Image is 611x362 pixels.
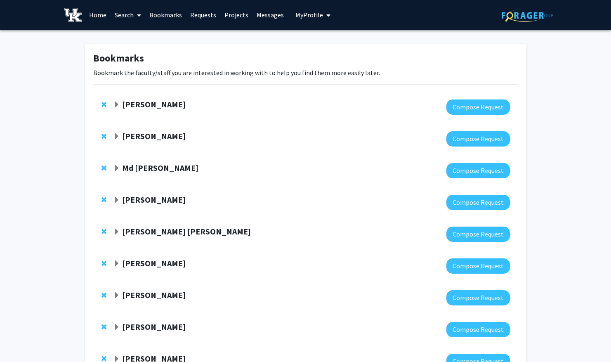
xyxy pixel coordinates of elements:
span: My Profile [295,11,323,19]
strong: [PERSON_NAME] [122,290,186,300]
strong: [PERSON_NAME] [122,194,186,205]
span: Remove Catherine Linnen from bookmarks [101,196,106,203]
strong: [PERSON_NAME] [122,322,186,332]
button: Compose Request to Md Eunus Ali [446,163,510,178]
span: Expand Md Eunus Ali Bookmark [113,165,120,172]
span: Remove Saurabh Chattopadhyay from bookmarks [101,260,106,267]
a: Bookmarks [145,0,186,29]
span: Remove Cherry Ballard Croft from bookmarks [101,228,106,235]
button: Compose Request to Kenneth Campbell [446,290,510,305]
strong: [PERSON_NAME] [122,131,186,141]
span: Remove Mark Prendergast from bookmarks [101,355,106,362]
button: Compose Request to Thomas Kampourakis [446,131,510,147]
span: Expand Adam Bachstetter Bookmark [113,102,120,108]
img: University of Kentucky Logo [64,8,82,22]
a: Requests [186,0,220,29]
span: Remove Md Eunus Ali from bookmarks [101,165,106,171]
strong: [PERSON_NAME] [PERSON_NAME] [122,226,251,237]
strong: [PERSON_NAME] [122,99,186,109]
span: Expand Paula Monje Bookmark [113,324,120,331]
span: Remove Thomas Kampourakis from bookmarks [101,133,106,140]
span: Remove Adam Bachstetter from bookmarks [101,101,106,108]
a: Messages [252,0,288,29]
h1: Bookmarks [93,52,518,64]
strong: [PERSON_NAME] [122,258,186,268]
button: Compose Request to Cherry Ballard Croft [446,227,510,242]
span: Expand Cherry Ballard Croft Bookmark [113,229,120,235]
button: Compose Request to Saurabh Chattopadhyay [446,258,510,274]
a: Projects [220,0,252,29]
p: Bookmark the faculty/staff you are interested in working with to help you find them more easily l... [93,68,518,78]
span: Expand Kenneth Campbell Bookmark [113,292,120,299]
img: ForagerOne Logo [502,9,553,22]
button: Compose Request to Adam Bachstetter [446,99,510,115]
a: Search [111,0,145,29]
iframe: Chat [6,325,35,356]
span: Expand Catherine Linnen Bookmark [113,197,120,203]
span: Expand Thomas Kampourakis Bookmark [113,133,120,140]
button: Compose Request to Catherine Linnen [446,195,510,210]
button: Compose Request to Paula Monje [446,322,510,337]
span: Remove Kenneth Campbell from bookmarks [101,292,106,298]
strong: Md [PERSON_NAME] [122,163,198,173]
a: Home [85,0,111,29]
span: Expand Saurabh Chattopadhyay Bookmark [113,260,120,267]
span: Remove Paula Monje from bookmarks [101,324,106,330]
